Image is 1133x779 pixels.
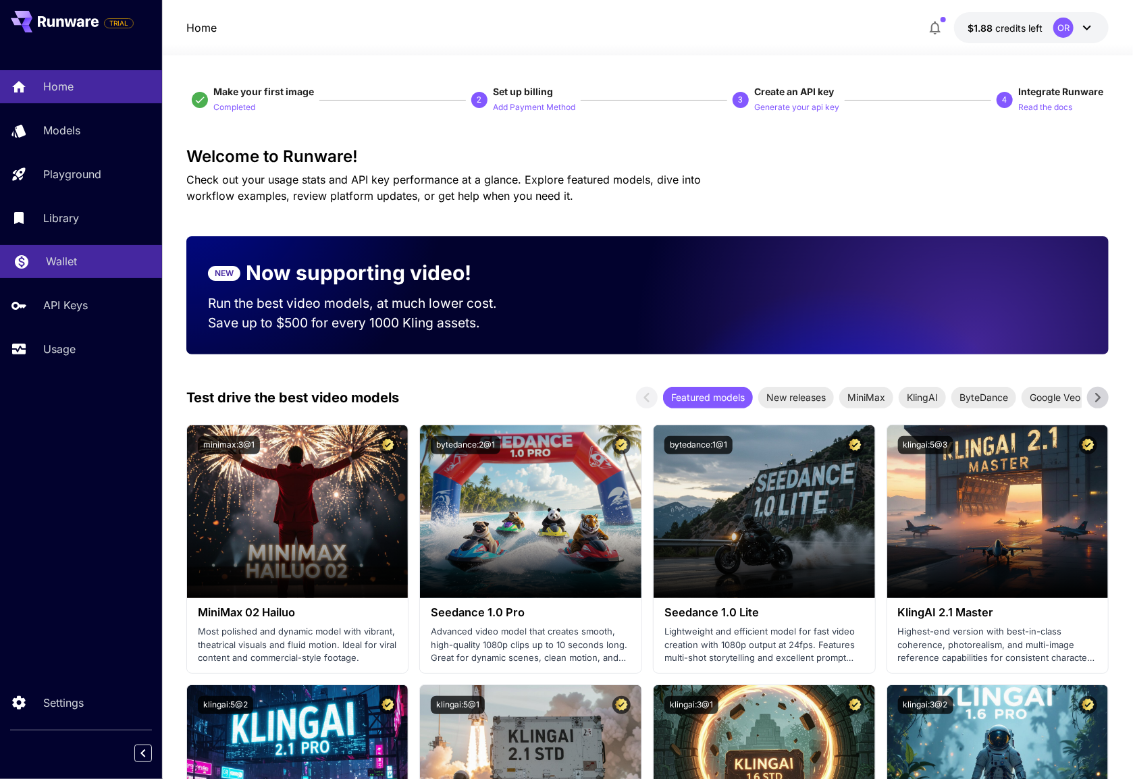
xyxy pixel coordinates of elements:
button: Certified Model – Vetted for best performance and includes a commercial license. [612,696,631,714]
p: Library [43,210,79,226]
button: Certified Model – Vetted for best performance and includes a commercial license. [379,436,397,454]
button: Add Payment Method [493,99,575,115]
div: Collapse sidebar [144,741,162,765]
a: Home [186,20,217,36]
button: Collapse sidebar [134,745,152,762]
p: Read the docs [1018,101,1072,114]
button: $1.8804OR [954,12,1109,43]
h3: Seedance 1.0 Pro [431,606,631,619]
span: MiniMax [839,390,893,404]
nav: breadcrumb [186,20,217,36]
p: Test drive the best video models [186,387,399,408]
button: klingai:5@2 [198,696,253,714]
span: Create an API key [754,86,834,97]
p: Save up to $500 for every 1000 Kling assets. [208,313,523,333]
img: alt [887,425,1109,598]
span: Integrate Runware [1018,86,1103,97]
p: Playground [43,166,101,182]
button: bytedance:2@1 [431,436,500,454]
span: Make your first image [213,86,314,97]
span: $1.88 [968,22,995,34]
h3: Seedance 1.0 Lite [664,606,864,619]
div: MiniMax [839,387,893,408]
span: Featured models [663,390,753,404]
p: Add Payment Method [493,101,575,114]
span: Google Veo [1022,390,1088,404]
p: API Keys [43,297,88,313]
img: alt [187,425,409,598]
button: bytedance:1@1 [664,436,733,454]
div: KlingAI [899,387,946,408]
button: Certified Model – Vetted for best performance and includes a commercial license. [612,436,631,454]
button: Certified Model – Vetted for best performance and includes a commercial license. [846,436,864,454]
button: klingai:3@1 [664,696,718,714]
button: klingai:5@3 [898,436,953,454]
span: KlingAI [899,390,946,404]
p: Highest-end version with best-in-class coherence, photorealism, and multi-image reference capabil... [898,625,1098,665]
h3: MiniMax 02 Hailuo [198,606,398,619]
div: $1.8804 [968,21,1043,35]
p: Now supporting video! [246,258,471,288]
p: Home [43,78,74,95]
button: klingai:3@2 [898,696,953,714]
span: Check out your usage stats and API key performance at a glance. Explore featured models, dive int... [186,173,701,203]
span: Set up billing [493,86,553,97]
h3: Welcome to Runware! [186,147,1109,166]
p: NEW [215,267,234,279]
button: minimax:3@1 [198,436,260,454]
h3: KlingAI 2.1 Master [898,606,1098,619]
span: credits left [995,22,1043,34]
button: Certified Model – Vetted for best performance and includes a commercial license. [846,696,864,714]
p: Usage [43,341,76,357]
div: OR [1053,18,1074,38]
p: 3 [739,94,743,106]
span: New releases [758,390,834,404]
p: 2 [477,94,481,106]
p: Lightweight and efficient model for fast video creation with 1080p output at 24fps. Features mult... [664,625,864,665]
button: Completed [213,99,255,115]
p: Wallet [46,253,77,269]
p: Models [43,122,80,138]
p: 4 [1003,94,1007,106]
div: Featured models [663,387,753,408]
button: Certified Model – Vetted for best performance and includes a commercial license. [1079,696,1097,714]
span: TRIAL [105,18,133,28]
p: Advanced video model that creates smooth, high-quality 1080p clips up to 10 seconds long. Great f... [431,625,631,665]
div: ByteDance [951,387,1016,408]
p: Settings [43,695,84,711]
p: Run the best video models, at much lower cost. [208,294,523,313]
p: Completed [213,101,255,114]
p: Generate your api key [754,101,839,114]
div: Google Veo [1022,387,1088,408]
button: Read the docs [1018,99,1072,115]
span: Add your payment card to enable full platform functionality. [104,15,134,31]
img: alt [654,425,875,598]
span: ByteDance [951,390,1016,404]
img: alt [420,425,641,598]
button: Certified Model – Vetted for best performance and includes a commercial license. [1079,436,1097,454]
button: klingai:5@1 [431,696,485,714]
button: Certified Model – Vetted for best performance and includes a commercial license. [379,696,397,714]
button: Generate your api key [754,99,839,115]
div: New releases [758,387,834,408]
p: Most polished and dynamic model with vibrant, theatrical visuals and fluid motion. Ideal for vira... [198,625,398,665]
